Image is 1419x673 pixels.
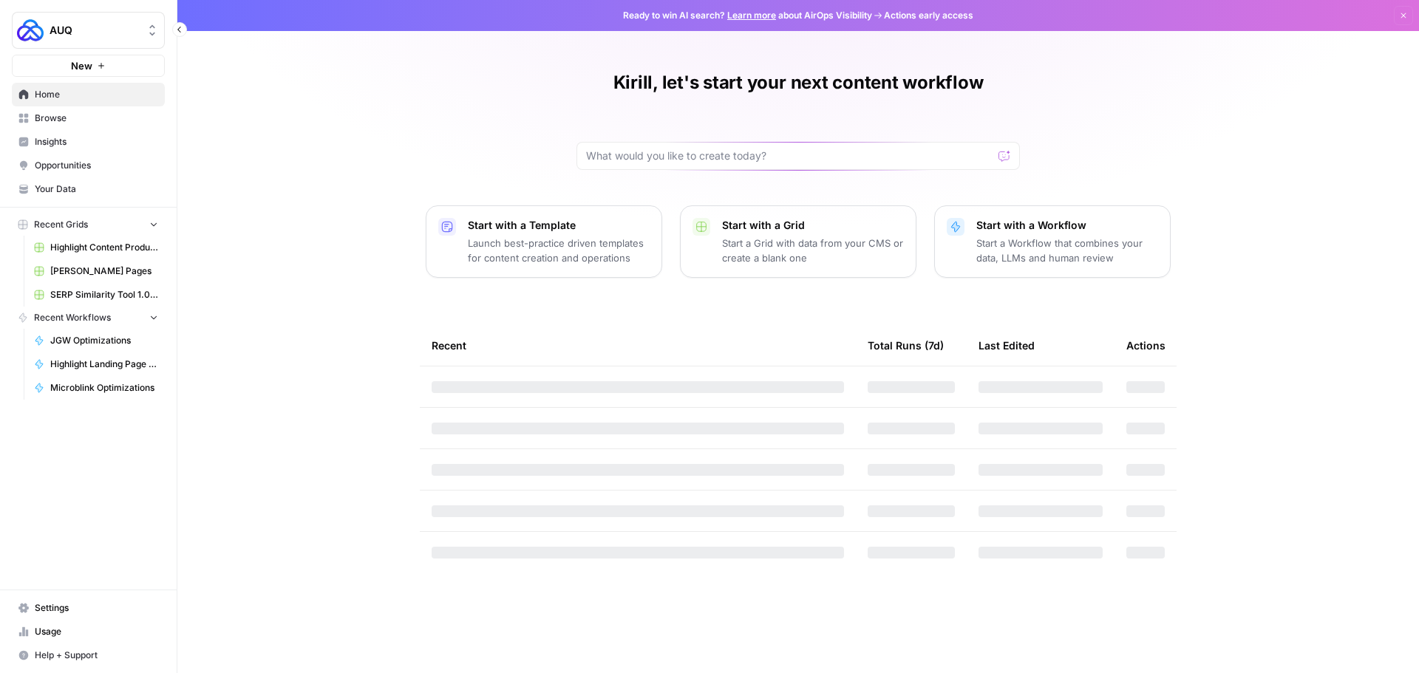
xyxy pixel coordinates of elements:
a: Usage [12,620,165,643]
span: Help + Support [35,649,158,662]
span: Browse [35,112,158,125]
span: Highlight Content Production [50,241,158,254]
button: Recent Grids [12,213,165,236]
button: Help + Support [12,643,165,667]
span: Recent Workflows [34,311,111,324]
a: JGW Optimizations [27,329,165,352]
div: Total Runs (7d) [868,325,944,366]
p: Start a Workflow that combines your data, LLMs and human review [976,236,1158,265]
span: Opportunities [35,159,158,172]
span: Home [35,88,158,101]
button: Start with a TemplateLaunch best-practice driven templates for content creation and operations [426,205,662,278]
span: Usage [35,625,158,638]
span: AUQ [50,23,139,38]
a: Highlight Landing Page Content [27,352,165,376]
a: Highlight Content Production [27,236,165,259]
a: Opportunities [12,154,165,177]
span: Recent Grids [34,218,88,231]
button: Workspace: AUQ [12,12,165,49]
p: Start with a Grid [722,218,904,233]
span: SERP Similarity Tool 1.0 Grid [50,288,158,301]
a: Learn more [727,10,776,21]
span: New [71,58,92,73]
p: Start with a Template [468,218,650,233]
div: Last Edited [979,325,1035,366]
a: Insights [12,130,165,154]
h1: Kirill, let's start your next content workflow [613,71,984,95]
button: Start with a WorkflowStart a Workflow that combines your data, LLMs and human review [934,205,1171,278]
p: Launch best-practice driven templates for content creation and operations [468,236,650,265]
a: [PERSON_NAME] Pages [27,259,165,283]
span: Insights [35,135,158,148]
a: Browse [12,106,165,130]
a: Your Data [12,177,165,201]
span: Your Data [35,182,158,196]
span: Actions early access [884,9,973,22]
span: Microblink Optimizations [50,381,158,394]
span: JGW Optimizations [50,334,158,347]
input: What would you like to create today? [586,148,993,163]
a: Settings [12,596,165,620]
button: Recent Workflows [12,307,165,329]
button: New [12,55,165,77]
span: Settings [35,601,158,615]
a: Microblink Optimizations [27,376,165,400]
div: Actions [1126,325,1166,366]
p: Start with a Workflow [976,218,1158,233]
span: Ready to win AI search? about AirOps Visibility [623,9,872,22]
a: Home [12,83,165,106]
a: SERP Similarity Tool 1.0 Grid [27,283,165,307]
p: Start a Grid with data from your CMS or create a blank one [722,236,904,265]
div: Recent [432,325,844,366]
span: [PERSON_NAME] Pages [50,264,158,278]
button: Start with a GridStart a Grid with data from your CMS or create a blank one [680,205,916,278]
img: AUQ Logo [17,17,44,44]
span: Highlight Landing Page Content [50,358,158,371]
